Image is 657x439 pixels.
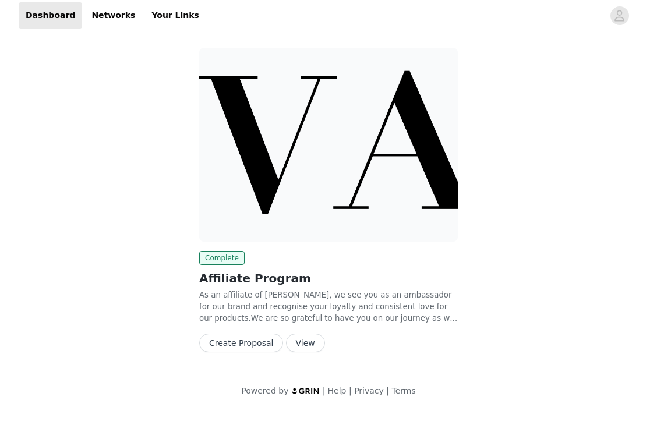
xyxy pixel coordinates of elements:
span: As an affiliate of [PERSON_NAME], we see you as an ambassador for our brand and recognise your lo... [199,291,451,323]
div: avatar [614,6,625,25]
a: Help [328,386,347,395]
a: Your Links [144,2,206,29]
h2: Affiliate Program [199,270,458,287]
span: Powered by [241,386,288,395]
a: Privacy [354,386,384,395]
img: LOVALL [199,48,458,242]
span: | [323,386,326,395]
img: logo [291,387,320,395]
a: Terms [391,386,415,395]
button: Create Proposal [199,334,283,352]
a: Dashboard [19,2,82,29]
a: Networks [84,2,142,29]
span: | [349,386,352,395]
span: | [386,386,389,395]
a: View [286,339,325,348]
button: View [286,334,325,352]
span: Complete [199,251,245,265]
span: We are so grateful to have you on our journey as we become to go-to brand from leggings, denim & ... [199,314,457,346]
